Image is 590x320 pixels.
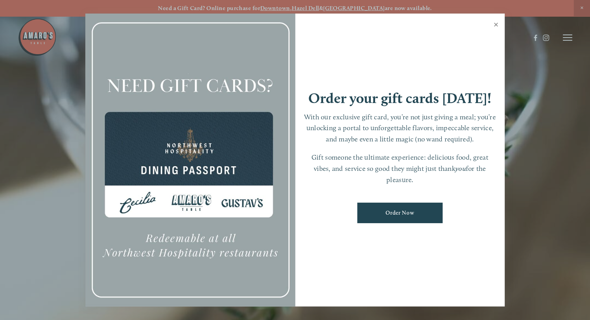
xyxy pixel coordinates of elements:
em: you [455,164,466,172]
a: Order Now [357,203,443,223]
a: Close [488,15,503,36]
p: Gift someone the ultimate experience: delicious food, great vibes, and service so good they might... [303,152,497,185]
h1: Order your gift cards [DATE]! [308,91,491,105]
p: With our exclusive gift card, you’re not just giving a meal; you’re unlocking a portal to unforge... [303,112,497,145]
